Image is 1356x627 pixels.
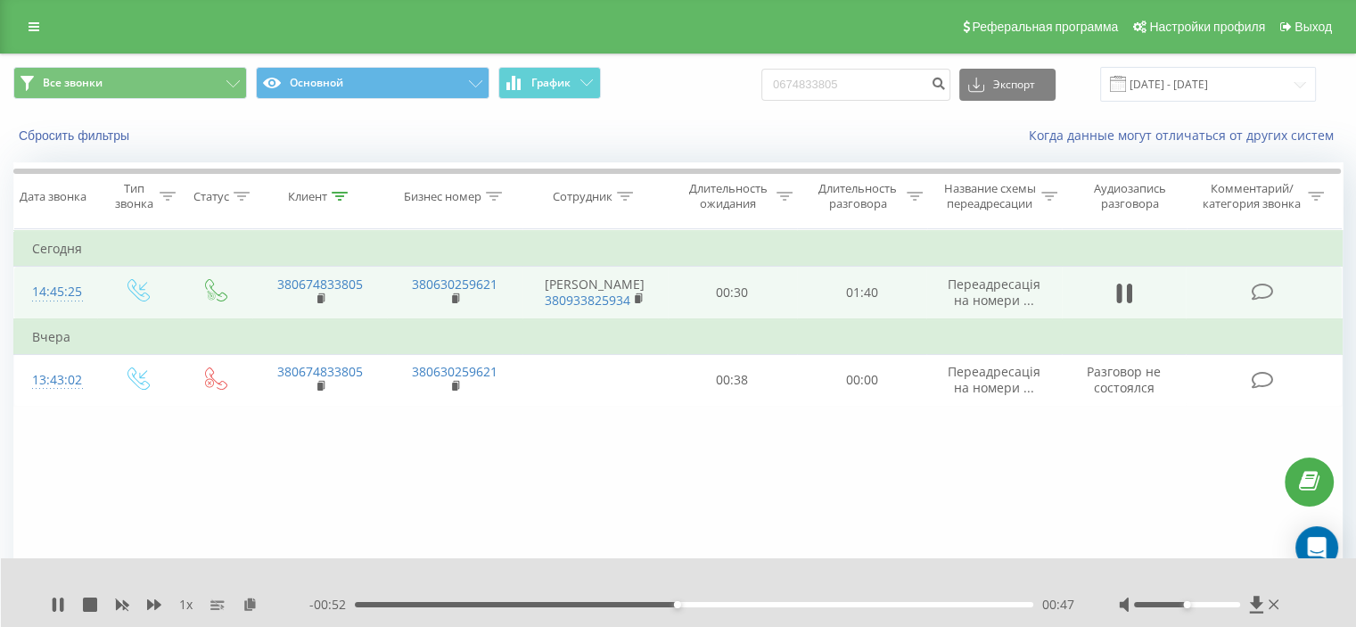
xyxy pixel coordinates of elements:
a: 380630259621 [412,276,497,293]
a: 380630259621 [412,363,497,380]
span: - 00:52 [309,596,355,614]
div: Статус [193,189,229,204]
div: Название схемы переадресации [943,181,1037,211]
span: Переадресація на номери ... [948,276,1040,309]
div: 13:43:02 [32,363,79,398]
span: 00:47 [1042,596,1074,614]
div: Дата звонка [20,189,86,204]
div: Сотрудник [553,189,612,204]
div: Бизнес номер [404,189,481,204]
td: 00:30 [668,267,797,319]
div: Аудиозапись разговора [1078,181,1182,211]
a: 380933825934 [545,292,630,309]
button: Основной [256,67,489,99]
a: 380674833805 [277,363,363,380]
span: Выход [1294,20,1332,34]
span: Все звонки [43,76,103,90]
button: Сбросить фильтры [13,128,138,144]
span: 1 x [179,596,193,614]
td: 01:40 [797,267,926,319]
a: Когда данные могут отличаться от других систем [1029,127,1343,144]
div: Accessibility label [1183,601,1190,608]
span: График [531,77,571,89]
div: Комментарий/категория звонка [1199,181,1303,211]
td: 00:00 [797,354,926,406]
div: Тип звонка [112,181,154,211]
div: Длительность разговора [813,181,902,211]
div: Accessibility label [674,601,681,608]
td: [PERSON_NAME] [522,267,668,319]
div: Клиент [288,189,327,204]
span: Настройки профиля [1149,20,1265,34]
td: 00:38 [668,354,797,406]
span: Разговор не состоялся [1087,363,1161,396]
div: Длительность ожидания [684,181,773,211]
button: Экспорт [959,69,1056,101]
input: Поиск по номеру [761,69,950,101]
div: Open Intercom Messenger [1295,526,1338,569]
span: Реферальная программа [972,20,1118,34]
button: Все звонки [13,67,247,99]
td: Вчера [14,319,1343,355]
span: Переадресація на номери ... [948,363,1040,396]
a: 380674833805 [277,276,363,293]
div: 14:45:25 [32,275,79,309]
button: График [498,67,601,99]
td: Сегодня [14,231,1343,267]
